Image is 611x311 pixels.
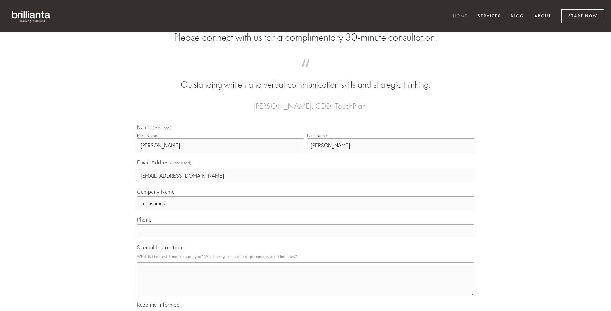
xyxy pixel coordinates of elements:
[137,216,152,223] span: Phone
[137,133,157,138] div: First Name
[137,244,184,251] span: Special Instructions
[449,11,472,22] a: Home
[473,11,505,22] a: Services
[153,126,171,130] span: (required)
[137,31,474,44] h2: Please connect with us for a complimentary 30-minute consultation.
[147,66,464,78] span: “
[507,11,528,22] a: Blog
[147,91,464,113] figcaption: — [PERSON_NAME], CEO, TouchPlan
[530,11,555,22] a: About
[137,301,180,308] span: Keep me informed
[137,159,171,166] span: Email Address
[137,188,175,195] span: Company Name
[147,66,464,91] blockquote: Outstanding written and verbal communication skills and strategic thinking.
[307,133,327,138] div: Last Name
[7,7,56,26] img: brillianta - research, strategy, marketing
[137,124,150,130] span: Name
[137,252,474,261] p: What is the best time to reach you? What are your unique requirements and timelines?
[173,158,192,167] span: (required)
[561,9,604,23] a: Start Now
